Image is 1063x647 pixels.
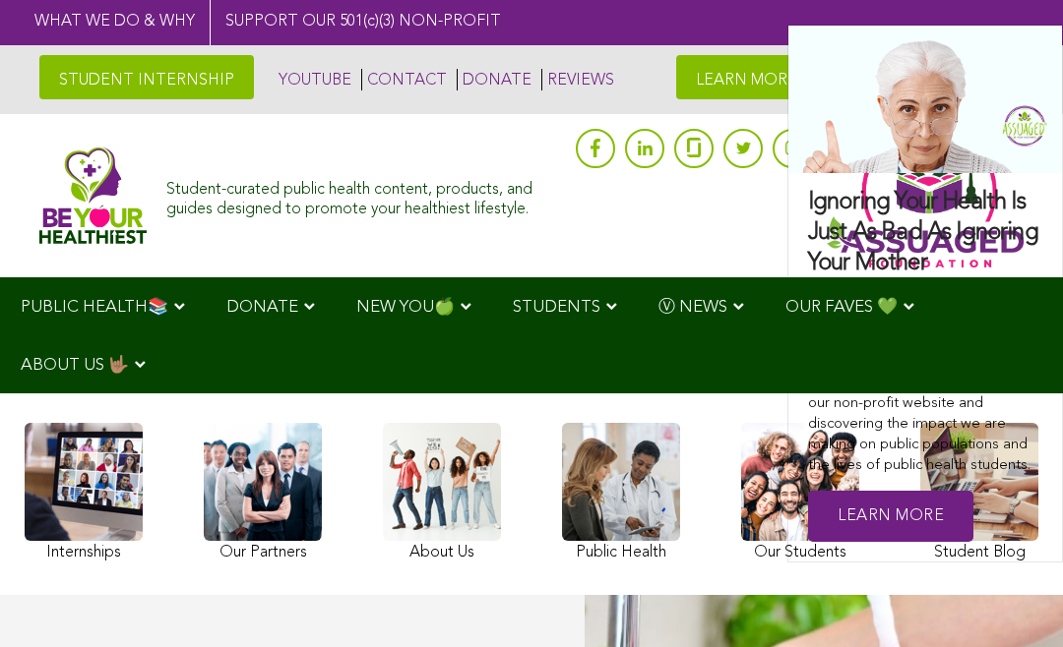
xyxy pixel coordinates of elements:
a: CONTACT [361,69,447,90]
span: ABOUT US 🤟🏽 [21,357,129,374]
span: NEW YOU🍏 [356,299,455,316]
div: Student-curated public health content, products, and guides designed to promote your healthiest l... [166,171,566,218]
span: DONATE [226,299,298,316]
a: STUDENT INTERNSHIP [39,55,254,99]
a: REVIEWS [541,69,614,90]
a: YOUTUBE [274,69,351,90]
span: STUDENTS [513,299,600,316]
img: glassdoor [687,138,701,157]
a: LEARN MORE [676,55,817,99]
span: PUBLIC HEALTH📚 [21,299,168,316]
iframe: Chat Widget [965,553,1063,647]
span: Ⓥ NEWS [658,299,727,316]
span: OUR FAVES 💚 [785,299,898,316]
a: Learn More [808,491,973,543]
a: DONATE [457,69,531,90]
img: Assuaged [39,147,147,245]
